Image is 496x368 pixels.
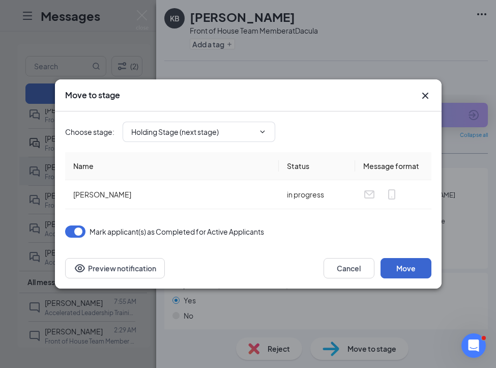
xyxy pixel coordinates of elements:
button: Move [381,258,431,278]
button: Cancel [324,258,374,278]
iframe: Intercom live chat [461,333,486,358]
th: Message format [355,152,431,180]
th: Status [279,152,355,180]
h3: Move to stage [65,90,120,101]
span: Choose stage : [65,126,114,137]
span: Mark applicant(s) as Completed for Active Applicants [90,225,264,238]
svg: ChevronDown [258,128,267,136]
svg: Cross [419,90,431,102]
svg: MobileSms [386,188,398,201]
svg: Eye [74,262,86,274]
button: Close [419,90,431,102]
button: Preview notificationEye [65,258,165,278]
svg: Email [363,188,375,201]
span: [PERSON_NAME] [73,190,131,199]
td: in progress [279,180,355,209]
th: Name [65,152,279,180]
